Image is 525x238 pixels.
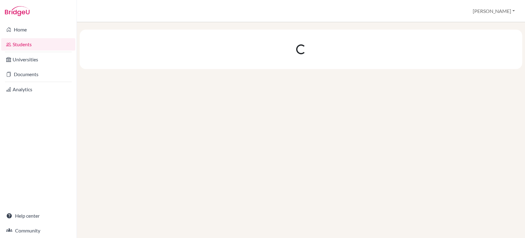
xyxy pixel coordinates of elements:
button: [PERSON_NAME] [470,5,518,17]
a: Analytics [1,83,75,96]
a: Documents [1,68,75,80]
img: Bridge-U [5,6,30,16]
a: Community [1,224,75,237]
a: Universities [1,53,75,66]
a: Students [1,38,75,51]
a: Help center [1,210,75,222]
a: Home [1,23,75,36]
